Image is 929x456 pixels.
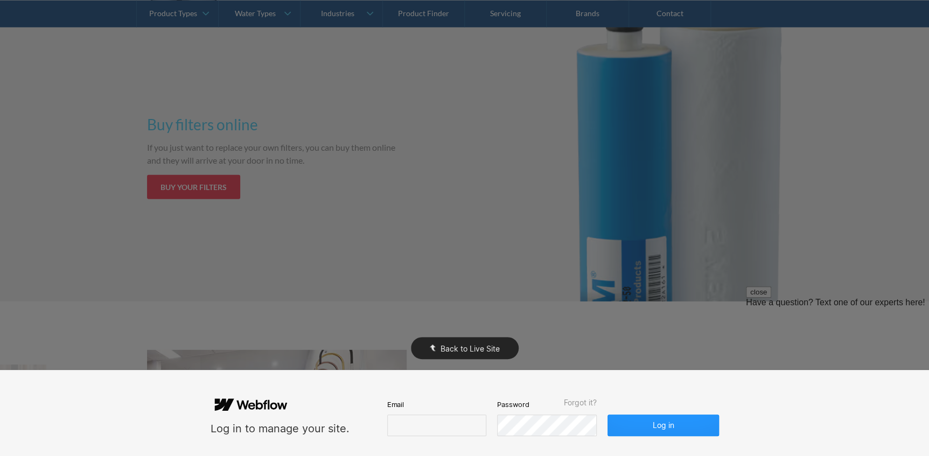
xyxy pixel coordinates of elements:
button: Select to open the chat widget [26,12,92,38]
span: Email [387,399,404,409]
span: Text us [53,17,83,31]
button: Log in [607,415,718,436]
span: Back to Live Site [441,344,500,353]
div: Log in to manage your site. [211,422,350,436]
span: Password [497,399,529,409]
span: Forgot it? [564,398,597,407]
